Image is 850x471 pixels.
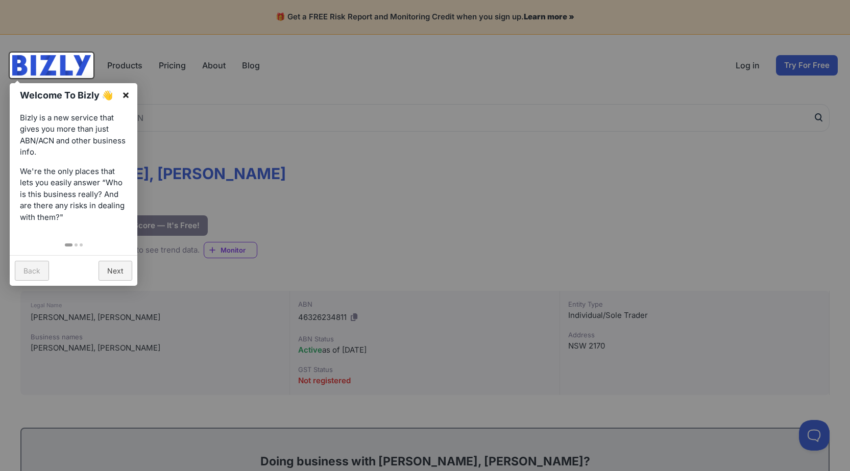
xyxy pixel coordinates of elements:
[99,261,132,281] a: Next
[114,83,137,106] a: ×
[20,88,116,102] h1: Welcome To Bizly 👋
[20,166,127,224] p: We're the only places that lets you easily answer “Who is this business really? And are there any...
[20,112,127,158] p: Bizly is a new service that gives you more than just ABN/ACN and other business info.
[15,261,49,281] a: Back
